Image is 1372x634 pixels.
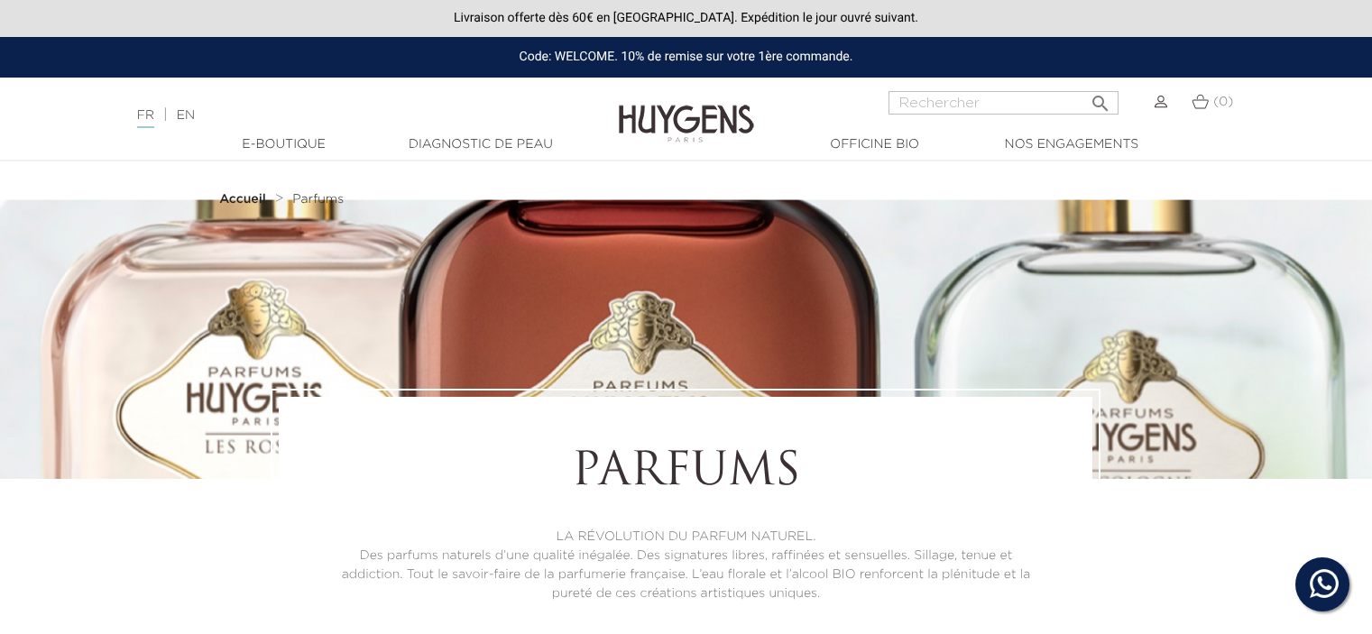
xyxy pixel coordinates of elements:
p: Des parfums naturels d’une qualité inégalée. Des signatures libres, raffinées et sensuelles. Sill... [328,547,1043,603]
div: | [128,105,558,126]
a: Officine Bio [785,135,965,154]
i:  [1090,87,1111,109]
h1: Parfums [328,446,1043,501]
a: FR [137,109,154,128]
input: Rechercher [889,91,1119,115]
span: (0) [1213,96,1233,108]
a: EN [177,109,195,122]
a: Parfums [292,192,344,207]
a: E-Boutique [194,135,374,154]
a: Diagnostic de peau [391,135,571,154]
img: Huygens [619,76,754,145]
p: LA RÉVOLUTION DU PARFUM NATUREL. [328,528,1043,547]
button:  [1084,86,1117,110]
a: Nos engagements [981,135,1162,154]
strong: Accueil [219,193,266,206]
a: Accueil [219,192,270,207]
span: Parfums [292,193,344,206]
